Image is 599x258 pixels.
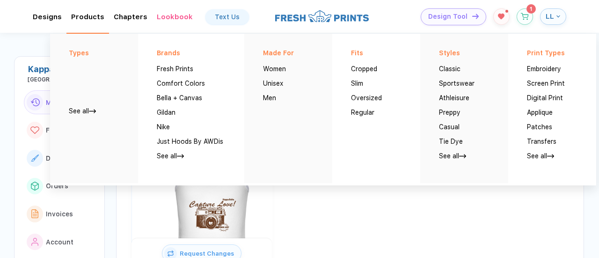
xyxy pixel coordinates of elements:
button: Preppy [439,102,460,116]
div: Kappa Delta [28,64,97,74]
span: Design Tool [428,13,468,21]
div: Fits [351,49,399,57]
img: link to icon [31,182,39,190]
div: DesignsToggle dropdown menu [33,13,62,21]
button: Embroidery [527,58,561,73]
button: Regular [351,102,374,116]
button: Design Toolicon [421,8,486,25]
span: Designs [46,155,72,162]
img: logo [275,9,369,23]
img: link to icon [31,209,39,218]
img: link to icon [30,98,40,106]
button: Tie Dye [439,131,463,145]
button: Applique [527,102,553,116]
button: link to iconMost Recent [24,90,97,115]
a: See all [527,152,554,160]
sup: 1 [505,10,508,13]
a: See all [157,152,184,160]
button: Bella + Canvas [157,87,202,102]
button: link to iconInvoices [24,202,97,226]
div: Brands [157,49,223,57]
button: link to iconAccount [24,230,97,254]
button: Sportswear [439,73,475,87]
button: Unisex [263,73,283,87]
button: Women [263,58,286,73]
button: Athleisure [439,87,469,102]
button: Comfort Colors [157,73,205,87]
img: link to icon [31,238,39,246]
button: Casual [439,116,460,131]
button: Patches [527,116,552,131]
a: See all [439,152,466,160]
div: ChaptersToggle dropdown menu chapters [114,13,147,21]
div: Styles [439,49,487,57]
button: Digital Print [527,87,563,102]
img: link to icon [31,155,39,162]
img: icon [472,14,479,19]
span: Request Changes [177,250,241,257]
div: Types [69,49,117,57]
a: See all [69,107,96,115]
button: link to iconOrders [24,174,97,199]
span: Favorites [46,126,77,134]
button: Men [263,87,276,102]
button: Classic [439,58,460,73]
span: Most Recent [46,99,87,106]
span: Orders [46,182,68,190]
div: Print Types [527,49,575,57]
div: ProductsToggle dropdown menu [71,13,104,21]
button: Transfers [527,131,556,145]
div: LookbookToggle dropdown menu chapters [157,13,193,21]
div: Made For [263,49,311,57]
div: Elon University [28,76,97,83]
button: Fresh Prints [157,58,193,73]
button: Oversized [351,87,382,102]
button: Nike [157,116,170,131]
img: link to icon [30,126,39,134]
button: Cropped [351,58,377,73]
button: LL [540,8,566,25]
div: Toggle dropdown menu [50,34,596,185]
button: Slim [351,73,363,87]
a: Text Us [205,9,249,24]
span: LL [546,12,554,21]
span: Invoices [46,210,73,218]
button: Just Hoods By AWDis [157,131,223,145]
sup: 1 [526,4,536,14]
div: Lookbook [157,13,193,21]
button: link to iconFavorites [24,118,97,142]
button: link to iconDesigns [24,146,97,170]
div: Text Us [215,13,240,21]
span: Account [46,238,73,246]
span: 1 [530,6,532,12]
button: Screen Print [527,73,565,87]
button: Gildan [157,102,175,116]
